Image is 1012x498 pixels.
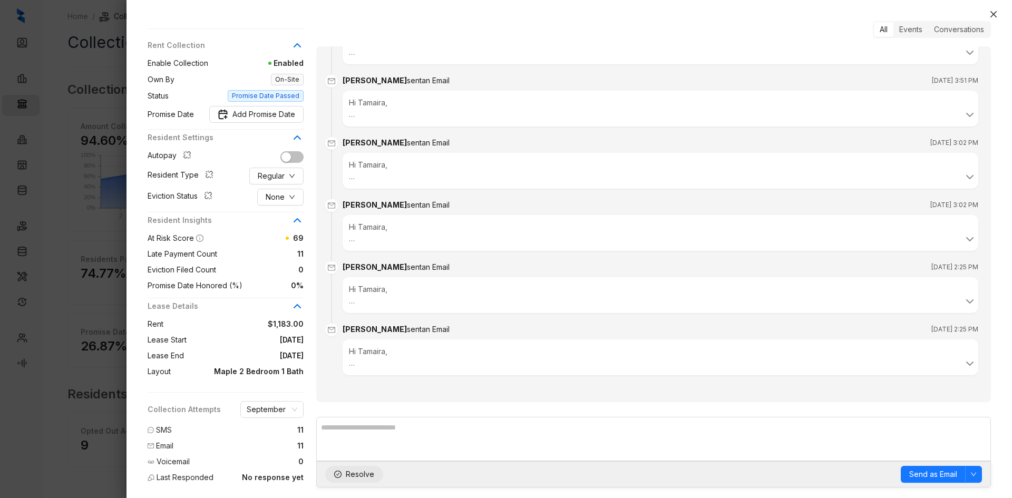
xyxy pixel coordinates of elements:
[156,440,173,452] span: Email
[148,334,187,346] span: Lease Start
[148,318,163,330] span: Rent
[349,221,972,245] div: Hi Tamaira, I hope this message finds you well. This is [PERSON_NAME] from The Vale. Your rent ba...
[148,40,291,51] span: Rent Collection
[148,474,154,481] img: Last Responded Icon
[196,235,203,242] span: info-circle
[242,472,304,483] span: No response yet
[407,262,450,271] span: sent an Email
[187,334,304,346] span: [DATE]
[343,261,450,273] div: [PERSON_NAME]
[325,199,338,212] span: mail
[343,324,450,335] div: [PERSON_NAME]
[346,468,374,480] span: Resolve
[289,194,295,200] span: down
[297,440,304,452] span: 11
[325,324,338,336] span: mail
[266,191,285,203] span: None
[148,366,171,377] span: Layout
[249,168,304,184] button: Regulardown
[148,74,174,85] span: Own By
[325,466,383,483] button: Resolve
[163,318,304,330] span: $1,183.00
[932,75,978,86] span: [DATE] 3:51 PM
[407,200,450,209] span: sent an Email
[148,57,208,69] span: Enable Collection
[343,137,450,149] div: [PERSON_NAME]
[184,350,304,362] span: [DATE]
[148,458,154,465] img: Voicemail Icon
[257,189,304,206] button: Nonedown
[930,200,978,210] span: [DATE] 3:02 PM
[148,132,291,143] span: Resident Settings
[928,22,990,37] div: Conversations
[148,132,304,150] div: Resident Settings
[407,76,450,85] span: sent an Email
[349,346,972,369] div: Hi Tamaira, This is [PERSON_NAME] from The Vale. Your promised payment of $543.93 is now signific...
[148,169,218,183] div: Resident Type
[148,427,154,433] span: message
[407,325,450,334] span: sent an Email
[873,21,991,38] div: segmented control
[157,456,190,467] span: Voicemail
[156,424,172,436] span: SMS
[209,106,304,123] button: Promise DateAdd Promise Date
[349,35,972,58] div: Hi Tamaira, This is [PERSON_NAME] from The Vale, just a friendly reminder about your rent payment...
[297,424,304,436] span: 11
[325,261,338,274] span: mail
[148,280,242,291] span: Promise Date Honored (%)
[293,233,304,242] span: 69
[148,264,216,276] span: Eviction Filed Count
[343,75,450,86] div: [PERSON_NAME]
[931,324,978,335] span: [DATE] 2:25 PM
[148,300,291,312] span: Lease Details
[242,280,304,291] span: 0%
[970,471,977,477] span: down
[148,190,217,204] div: Eviction Status
[148,233,194,242] span: At Risk Score
[148,150,196,163] div: Autopay
[987,8,1000,21] button: Close
[157,472,213,483] span: Last Responded
[931,262,978,272] span: [DATE] 2:25 PM
[216,264,304,276] span: 0
[271,74,304,85] span: On-Site
[901,466,966,483] button: Send as Email
[148,90,169,102] span: Status
[909,468,957,480] span: Send as Email
[334,471,342,478] span: check-circle
[148,350,184,362] span: Lease End
[148,248,217,260] span: Late Payment Count
[289,173,295,179] span: down
[893,22,928,37] div: Events
[349,97,972,120] div: Hi Tamaira, I hope this email finds you well. I wanted to remind you about your open balance of $...
[930,138,978,148] span: [DATE] 3:02 PM
[349,284,972,307] div: Hi Tamaira, This is a final reminder that [DATE] is the last day to pay your outstanding balance ...
[258,170,285,182] span: Regular
[325,137,338,150] span: mail
[325,75,338,87] span: mail
[217,248,304,260] span: 11
[232,109,295,120] span: Add Promise Date
[148,109,194,120] span: Promise Date
[989,10,998,18] span: close
[343,199,450,211] div: [PERSON_NAME]
[298,456,304,467] span: 0
[874,22,893,37] div: All
[407,138,450,147] span: sent an Email
[148,404,221,415] span: Collection Attempts
[148,214,304,232] div: Resident Insights
[148,300,304,318] div: Lease Details
[247,402,297,417] span: September
[218,109,228,120] img: Promise Date
[228,90,304,102] span: Promise Date Passed
[171,366,304,377] span: Maple 2 Bedroom 1 Bath
[148,443,154,449] span: mail
[148,214,291,226] span: Resident Insights
[349,159,972,182] div: Hi Tamaira, This is [PERSON_NAME] from The Vale. Your rent payment of $543.93 is overdue. Immedia...
[148,40,304,57] div: Rent Collection
[208,57,304,69] span: Enabled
